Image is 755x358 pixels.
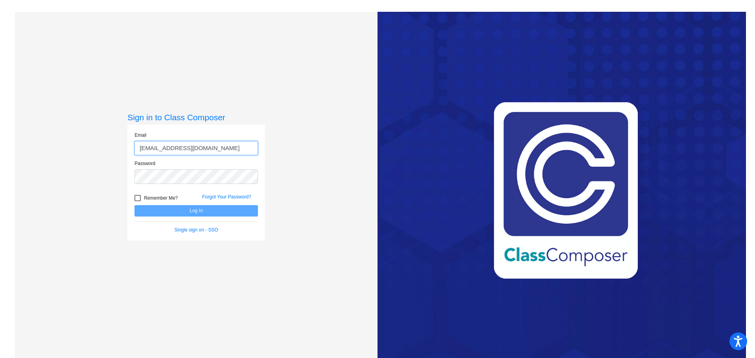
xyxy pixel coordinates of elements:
h3: Sign in to Class Composer [127,112,265,122]
label: Email [134,132,146,139]
a: Single sign on - SSO [175,227,218,233]
label: Password [134,160,155,167]
button: Log In [134,205,258,217]
span: Remember Me? [144,193,178,203]
a: Forgot Your Password? [202,194,251,200]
